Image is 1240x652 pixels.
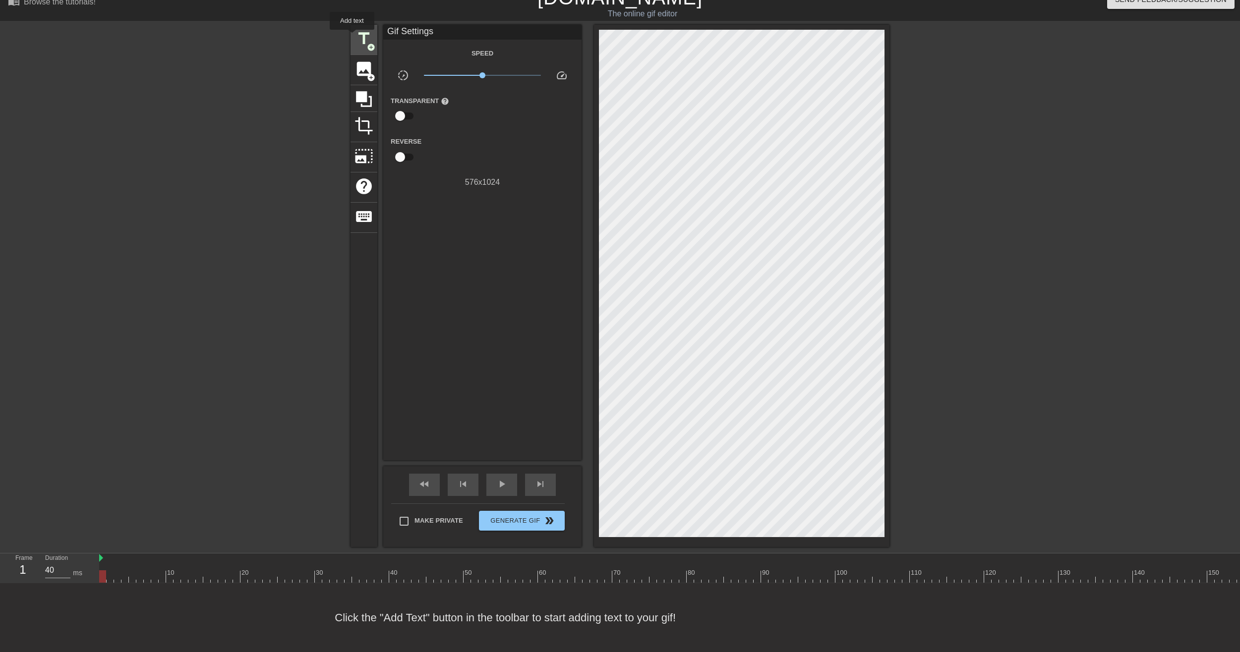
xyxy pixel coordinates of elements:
[45,555,68,561] label: Duration
[367,73,375,82] span: add_circle
[1208,568,1221,578] div: 150
[836,568,849,578] div: 100
[367,43,375,52] span: add_circle
[457,478,469,490] span: skip_previous
[472,49,493,58] label: Speed
[354,29,373,48] span: title
[354,59,373,78] span: image
[496,478,508,490] span: play_arrow
[397,69,409,81] span: slow_motion_video
[1060,568,1072,578] div: 130
[354,147,373,165] span: photo_size_select_large
[73,568,82,578] div: ms
[465,568,473,578] div: 50
[8,553,38,582] div: Frame
[556,69,568,81] span: speed
[354,177,373,196] span: help
[414,516,463,526] span: Make Private
[354,116,373,135] span: crop
[418,478,430,490] span: fast_rewind
[316,568,325,578] div: 30
[383,25,582,40] div: Gif Settings
[418,8,867,20] div: The online gif editor
[391,137,421,147] label: Reverse
[1134,568,1146,578] div: 140
[241,568,250,578] div: 20
[354,207,373,226] span: keyboard
[543,515,555,527] span: double_arrow
[688,568,697,578] div: 80
[613,568,622,578] div: 70
[383,176,582,188] div: 576 x 1024
[911,568,923,578] div: 110
[539,568,548,578] div: 60
[391,96,449,106] label: Transparent
[441,97,449,106] span: help
[985,568,998,578] div: 120
[534,478,546,490] span: skip_next
[762,568,771,578] div: 90
[479,511,565,531] button: Generate Gif
[390,568,399,578] div: 40
[167,568,176,578] div: 10
[15,561,30,579] div: 1
[483,515,561,527] span: Generate Gif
